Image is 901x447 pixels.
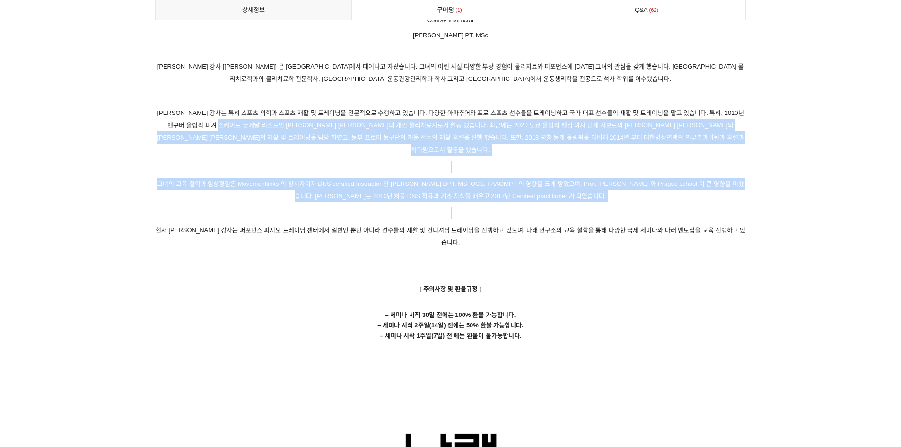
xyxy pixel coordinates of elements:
p: [PERSON_NAME] 강사 [[PERSON_NAME]] 은 [GEOGRAPHIC_DATA]에서 태어나고 자랐습니다. 그녀의 어린 시절 다양한 부상 경험이 물리치료와 퍼포먼... [155,61,746,85]
strong: – 세미나 시작 1주일(7일) 전 에는 환불이 불가능합니다. [380,332,521,339]
p: [PERSON_NAME] 강사는 특히 스포츠 의학과 스포츠 재활 및 트레이닝을 전문적으로 수행하고 있습니다. 다양한 아마추어와 프로 스포츠 선수들을 트레이닝하고 국가 대표 선... [155,107,746,156]
p: 현재 [PERSON_NAME] 강사는 퍼포먼스 피지오 트레이닝 센터에서 일반인 뿐만 아니라 선수들의 재활 및 컨디셔닝 트레이닝을 진행하고 있으며, 나래 연구소의 교육 철학을 ... [155,224,746,249]
p: 그녀의 교육 철학과 임상경험은 Movementlinks 의 창시자이자 DNS certified Instructor 인 [PERSON_NAME] DPT, MS, OCS, FAA... [155,178,746,202]
span: 1 [454,5,464,15]
p: [PERSON_NAME] PT, MSc [155,30,746,41]
strong: [ 주의사항 및 환불규정 ] [420,285,481,292]
strong: – 세미나 시작 30일 전에는 100% 환불 가능합니다. – 세미나 시작 2주일(14일) 전에는 50% 환불 가능합니다. [377,311,524,329]
span: 62 [648,5,660,15]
